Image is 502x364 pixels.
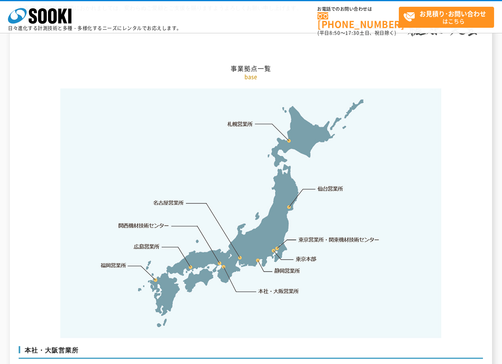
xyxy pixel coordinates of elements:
a: 東京営業所・関東機材技術センター [299,236,380,243]
a: 名古屋営業所 [153,199,184,207]
h3: 本社・大阪営業所 [19,346,483,359]
span: はこちら [403,7,494,27]
a: 広島営業所 [134,242,160,250]
span: お電話でのお問い合わせは [317,7,399,11]
a: [PHONE_NUMBER] [317,12,399,29]
p: 日々進化する計測技術と多種・多様化するニーズにレンタルでお応えします。 [8,26,182,31]
span: 8:50 [329,29,340,36]
a: 福岡営業所 [100,261,126,269]
a: 東京本部 [296,255,317,263]
strong: お見積り･お問い合わせ [419,9,486,18]
a: 札幌営業所 [227,120,253,128]
a: 仙台営業所 [317,185,343,193]
a: 静岡営業所 [274,267,300,275]
a: お見積り･お問い合わせはこちら [399,7,494,28]
span: 17:30 [345,29,360,36]
span: (平日 ～ 土日、祝日除く) [317,29,396,36]
a: 本社・大阪営業所 [258,287,299,295]
a: 関西機材技術センター [119,222,169,230]
p: base [19,73,483,81]
img: 事業拠点一覧 [60,88,441,338]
